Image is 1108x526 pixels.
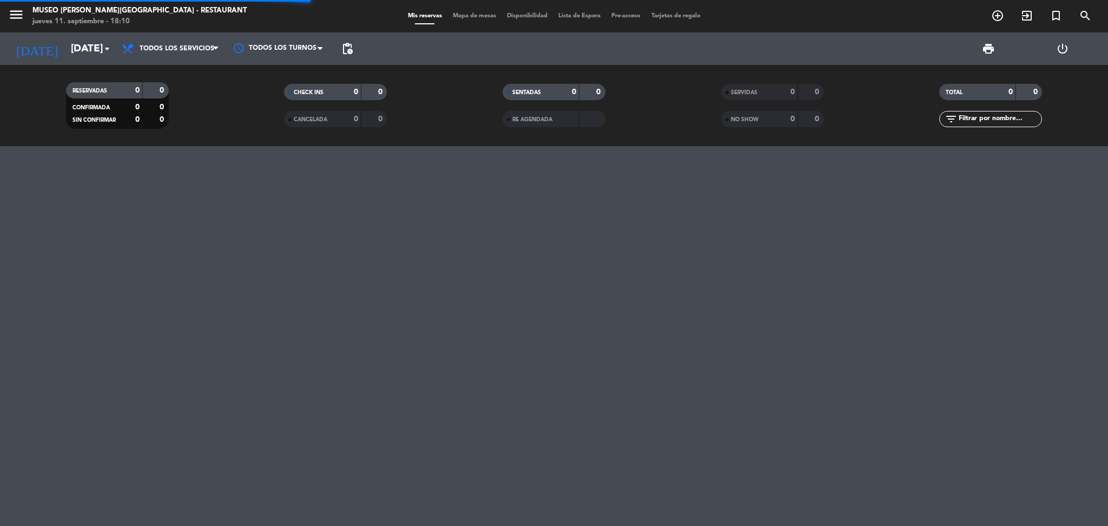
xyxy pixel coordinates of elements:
span: Mis reservas [403,13,447,19]
strong: 0 [160,116,166,123]
strong: 0 [815,88,821,96]
strong: 0 [790,88,795,96]
button: menu [8,6,24,27]
i: [DATE] [8,37,65,61]
strong: 0 [378,115,385,123]
strong: 0 [1008,88,1013,96]
strong: 0 [135,116,140,123]
span: SIN CONFIRMAR [72,117,116,123]
i: filter_list [945,113,958,126]
i: arrow_drop_down [101,42,114,55]
span: RE AGENDADA [512,117,552,122]
strong: 0 [160,103,166,111]
div: jueves 11. septiembre - 18:10 [32,16,247,27]
span: CANCELADA [294,117,327,122]
i: search [1079,9,1092,22]
i: menu [8,6,24,23]
span: CHECK INS [294,90,324,95]
span: print [982,42,995,55]
strong: 0 [1033,88,1040,96]
span: Pre-acceso [606,13,646,19]
span: Mapa de mesas [447,13,502,19]
input: Filtrar por nombre... [958,113,1041,125]
strong: 0 [135,87,140,94]
i: add_circle_outline [991,9,1004,22]
span: pending_actions [341,42,354,55]
strong: 0 [160,87,166,94]
span: SERVIDAS [731,90,757,95]
div: LOG OUT [1026,32,1100,65]
i: exit_to_app [1020,9,1033,22]
span: Todos los servicios [140,45,214,52]
strong: 0 [790,115,795,123]
strong: 0 [596,88,603,96]
span: Lista de Espera [553,13,606,19]
div: Museo [PERSON_NAME][GEOGRAPHIC_DATA] - Restaurant [32,5,247,16]
span: Disponibilidad [502,13,553,19]
i: power_settings_new [1056,42,1069,55]
strong: 0 [354,88,358,96]
span: Tarjetas de regalo [646,13,706,19]
strong: 0 [572,88,576,96]
span: SENTADAS [512,90,541,95]
span: TOTAL [946,90,962,95]
span: CONFIRMADA [72,105,110,110]
strong: 0 [354,115,358,123]
strong: 0 [378,88,385,96]
span: NO SHOW [731,117,759,122]
i: turned_in_not [1050,9,1063,22]
span: RESERVADAS [72,88,107,94]
strong: 0 [135,103,140,111]
strong: 0 [815,115,821,123]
